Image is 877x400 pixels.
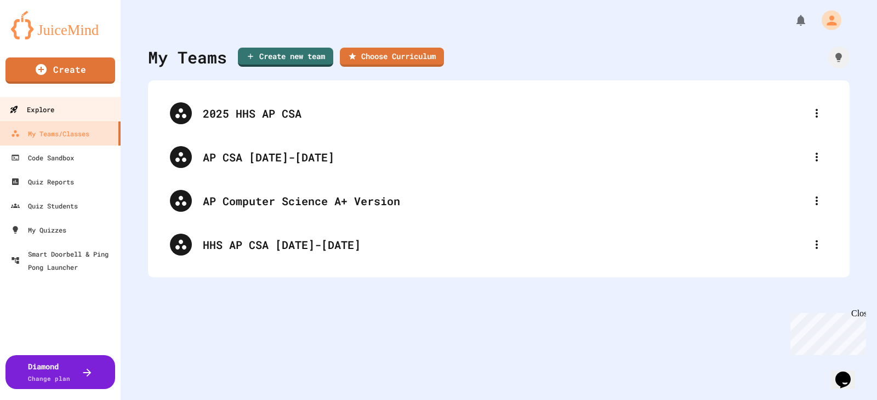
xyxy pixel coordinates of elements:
a: Create [5,57,115,84]
div: Quiz Students [11,199,78,212]
div: AP Computer Science A+ Version [159,179,839,223]
div: AP CSA [DATE]-[DATE] [203,149,806,165]
div: 2025 HHS AP CSA [203,105,806,121]
div: Smart Doorbell & Ping Pong Launcher [11,247,116,274]
iframe: chat widget [786,309,866,355]
div: Code Sandbox [11,151,74,164]
div: How it works [828,47,850,68]
div: My Teams/Classes [11,127,89,140]
div: Chat with us now!Close [4,4,76,69]
div: 2025 HHS AP CSA [159,91,839,135]
div: AP Computer Science A+ Version [203,193,806,209]
div: Diamond [28,361,70,384]
button: DiamondChange plan [5,355,115,389]
div: AP CSA [DATE]-[DATE] [159,135,839,179]
a: Choose Curriculum [340,48,444,67]
a: Create new team [238,48,333,67]
div: HHS AP CSA [DATE]-[DATE] [159,223,839,266]
div: HHS AP CSA [DATE]-[DATE] [203,236,806,253]
div: My Quizzes [11,223,66,236]
img: logo-orange.svg [11,11,110,39]
div: My Notifications [774,11,810,30]
iframe: chat widget [831,356,866,389]
div: Explore [9,103,54,117]
div: My Account [810,8,844,33]
div: Quiz Reports [11,175,74,188]
div: My Teams [148,45,227,69]
span: Change plan [28,374,70,382]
